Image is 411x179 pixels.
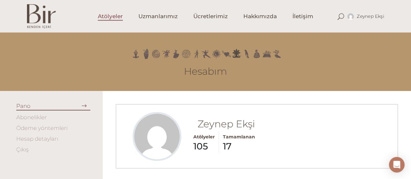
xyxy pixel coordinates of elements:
span: Atölyeler [193,134,215,140]
span: Ücretlerimiz [193,13,228,20]
strong: 105 [193,142,215,150]
a: Abonelikler [16,114,47,121]
span: Hakkımızda [243,13,277,20]
div: Open Intercom Messenger [389,157,405,173]
a: Çıkış [16,146,29,153]
div: Zeynep Ekşi [198,120,259,153]
span: Uzmanlarımız [138,13,178,20]
a: Ödeme yöntemleri [16,125,68,131]
span: Atölyeler [98,13,123,20]
span: Zeynep Ekşi [357,13,384,19]
span: İletişim [292,13,313,20]
a: Pano [16,103,31,109]
strong: 17 [223,142,255,150]
a: Hesap detayları [16,135,58,142]
span: Tamamlanan [223,134,255,140]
